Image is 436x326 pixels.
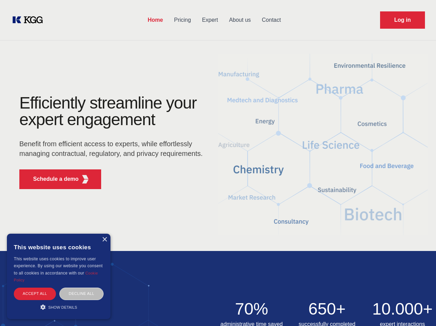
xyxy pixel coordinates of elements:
h2: 70% [218,301,285,317]
span: This website uses cookies to improve user experience. By using our website you consent to all coo... [14,257,103,276]
div: Show details [14,304,104,310]
img: KGG Fifth Element RED [81,175,90,184]
a: Pricing [168,11,196,29]
a: Cookie Policy [14,271,98,282]
a: Request Demo [380,11,425,29]
h1: Efficiently streamline your expert engagement [19,95,207,128]
div: This website uses cookies [14,239,104,255]
div: Accept all [14,288,56,300]
p: Benefit from efficient access to experts, while effortlessly managing contractual, regulatory, an... [19,139,207,158]
a: Expert [196,11,223,29]
a: Contact [256,11,287,29]
a: About us [223,11,256,29]
button: Schedule a demoKGG Fifth Element RED [19,169,101,189]
div: Decline all [59,288,104,300]
span: Show details [48,305,77,309]
a: KOL Knowledge Platform: Talk to Key External Experts (KEE) [11,15,48,26]
p: Schedule a demo [33,175,79,183]
div: Close [102,237,107,242]
h2: 650+ [293,301,361,317]
img: KGG Fifth Element RED [218,45,428,244]
a: Home [142,11,168,29]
